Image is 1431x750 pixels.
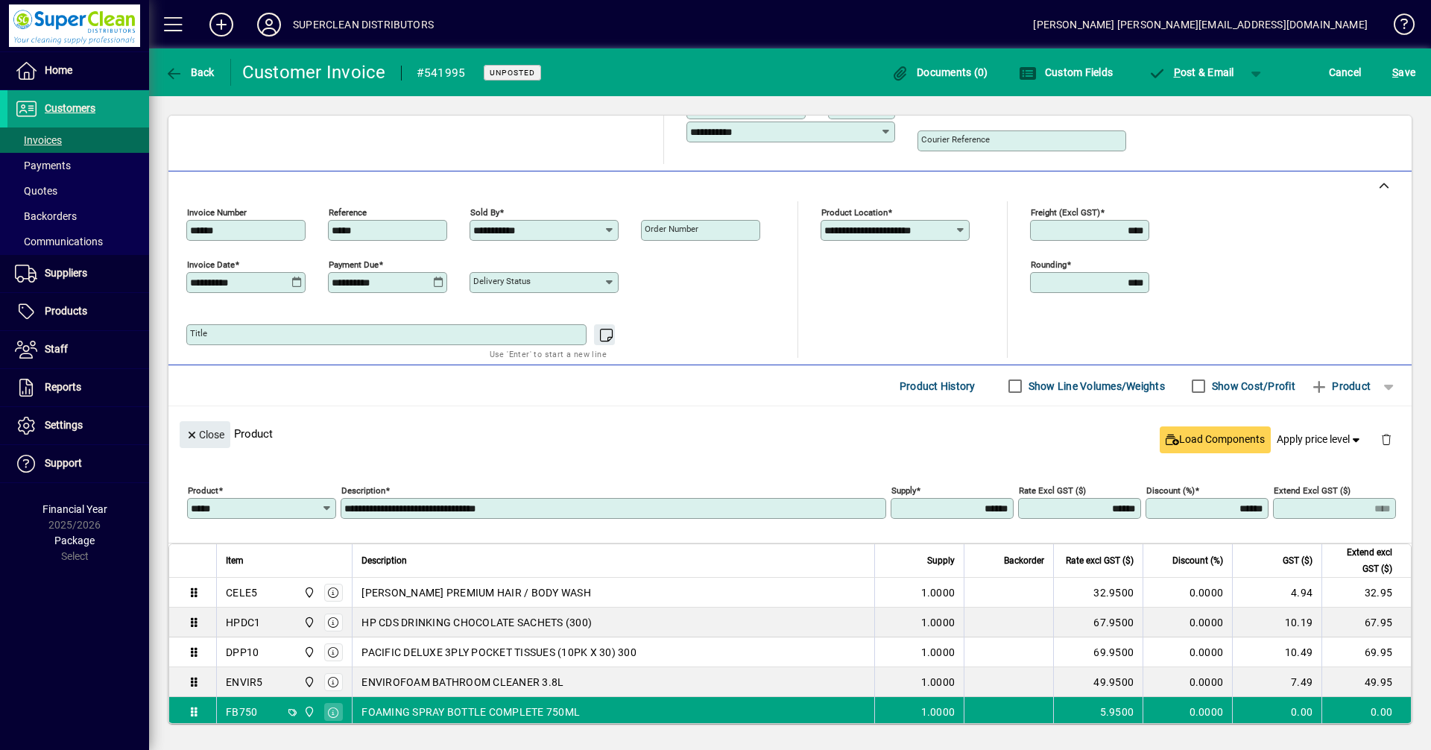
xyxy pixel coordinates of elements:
[361,552,407,569] span: Description
[7,153,149,178] a: Payments
[891,66,988,78] span: Documents (0)
[1143,667,1232,697] td: 0.0000
[15,210,77,222] span: Backorders
[226,645,259,660] div: DPP10
[329,207,367,218] mat-label: Reference
[7,127,149,153] a: Invoices
[1392,60,1415,84] span: ave
[245,11,293,38] button: Profile
[7,178,149,204] a: Quotes
[1368,432,1404,446] app-page-header-button: Delete
[1310,374,1371,398] span: Product
[1031,259,1067,270] mat-label: Rounding
[1271,426,1369,453] button: Apply price level
[1232,637,1321,667] td: 10.49
[1004,552,1044,569] span: Backorder
[1232,608,1321,637] td: 10.19
[1321,667,1411,697] td: 49.95
[1166,432,1265,447] span: Load Components
[186,423,224,447] span: Close
[1160,426,1271,453] button: Load Components
[7,229,149,254] a: Communications
[45,64,72,76] span: Home
[921,585,955,600] span: 1.0000
[1063,615,1134,630] div: 67.9500
[361,585,591,600] span: [PERSON_NAME] PREMIUM HAIR / BODY WASH
[149,59,231,86] app-page-header-button: Back
[188,485,218,496] mat-label: Product
[1033,13,1368,37] div: [PERSON_NAME] [PERSON_NAME][EMAIL_ADDRESS][DOMAIN_NAME]
[15,185,57,197] span: Quotes
[45,102,95,114] span: Customers
[921,645,955,660] span: 1.0000
[1277,432,1363,447] span: Apply price level
[490,68,535,78] span: Unposted
[1063,645,1134,660] div: 69.9500
[42,503,107,515] span: Financial Year
[1303,373,1378,400] button: Product
[226,675,263,690] div: ENVIR5
[1274,485,1351,496] mat-label: Extend excl GST ($)
[1146,485,1195,496] mat-label: Discount (%)
[54,535,95,546] span: Package
[1026,379,1165,394] label: Show Line Volumes/Weights
[894,373,982,400] button: Product History
[1140,59,1242,86] button: Post & Email
[7,204,149,229] a: Backorders
[821,207,888,218] mat-label: Product location
[165,66,215,78] span: Back
[45,457,82,469] span: Support
[921,675,955,690] span: 1.0000
[1143,608,1232,637] td: 0.0000
[226,615,260,630] div: HPDC1
[927,552,955,569] span: Supply
[341,485,385,496] mat-label: Description
[15,236,103,248] span: Communications
[1368,421,1404,457] button: Delete
[1174,66,1181,78] span: P
[645,224,698,234] mat-label: Order number
[1321,608,1411,637] td: 67.95
[1019,66,1113,78] span: Custom Fields
[161,59,218,86] button: Back
[1031,207,1100,218] mat-label: Freight (excl GST)
[1321,578,1411,608] td: 32.95
[168,406,1412,461] div: Product
[1392,66,1398,78] span: S
[1063,705,1134,719] div: 5.9500
[361,705,580,719] span: FOAMING SPRAY BOTTLE COMPLETE 750ML
[187,207,247,218] mat-label: Invoice number
[7,445,149,482] a: Support
[1066,552,1134,569] span: Rate excl GST ($)
[1325,59,1365,86] button: Cancel
[45,419,83,431] span: Settings
[1019,485,1086,496] mat-label: Rate excl GST ($)
[7,293,149,330] a: Products
[888,59,992,86] button: Documents (0)
[900,374,976,398] span: Product History
[1015,59,1116,86] button: Custom Fields
[1321,637,1411,667] td: 69.95
[1172,552,1223,569] span: Discount (%)
[226,552,244,569] span: Item
[300,674,317,690] span: Superclean Distributors
[1143,697,1232,727] td: 0.0000
[361,645,636,660] span: PACIFIC DELUXE 3PLY POCKET TISSUES (10PK X 30) 300
[361,675,563,690] span: ENVIROFOAM BATHROOM CLEANER 3.8L
[300,704,317,720] span: Superclean Distributors
[190,328,207,338] mat-label: Title
[329,259,379,270] mat-label: Payment due
[198,11,245,38] button: Add
[300,614,317,631] span: Superclean Distributors
[176,427,234,441] app-page-header-button: Close
[7,255,149,292] a: Suppliers
[1209,379,1295,394] label: Show Cost/Profit
[1148,66,1234,78] span: ost & Email
[7,331,149,368] a: Staff
[1283,552,1312,569] span: GST ($)
[1383,3,1412,51] a: Knowledge Base
[7,369,149,406] a: Reports
[1063,675,1134,690] div: 49.9500
[417,61,466,85] div: #541995
[921,705,955,719] span: 1.0000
